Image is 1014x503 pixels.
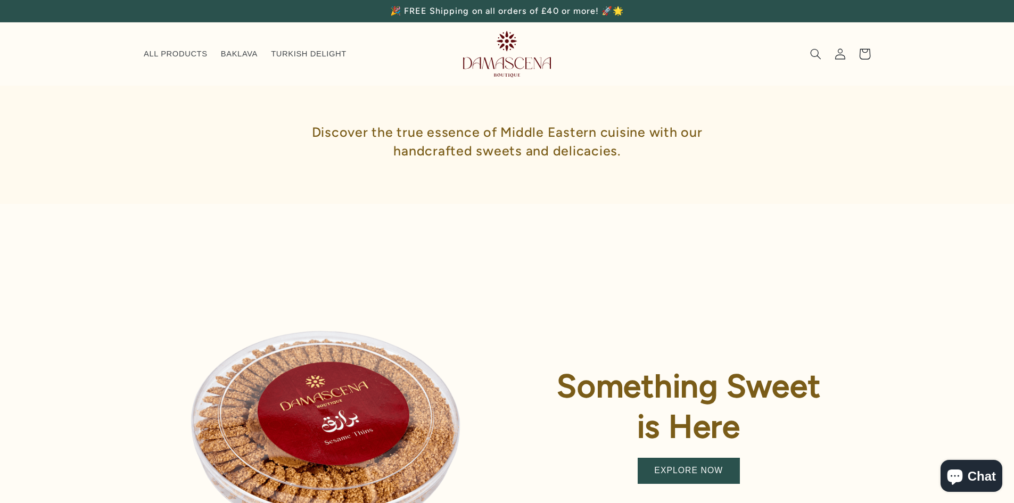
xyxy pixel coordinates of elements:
[144,49,208,59] span: ALL PRODUCTS
[214,42,264,65] a: BAKLAVA
[463,31,551,77] img: Damascena Boutique
[444,27,570,81] a: Damascena Boutique
[803,42,828,66] summary: Search
[221,49,258,59] span: BAKLAVA
[390,6,624,16] span: 🎉 FREE Shipping on all orders of £40 or more! 🚀🌟
[638,458,740,484] a: EXPLORE NOW
[271,49,347,59] span: TURKISH DELIGHT
[273,107,741,176] h1: Discover the true essence of Middle Eastern cuisine with our handcrafted sweets and delicacies.
[265,42,353,65] a: TURKISH DELIGHT
[557,367,820,445] strong: Something Sweet is Here
[937,460,1005,494] inbox-online-store-chat: Shopify online store chat
[137,42,214,65] a: ALL PRODUCTS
